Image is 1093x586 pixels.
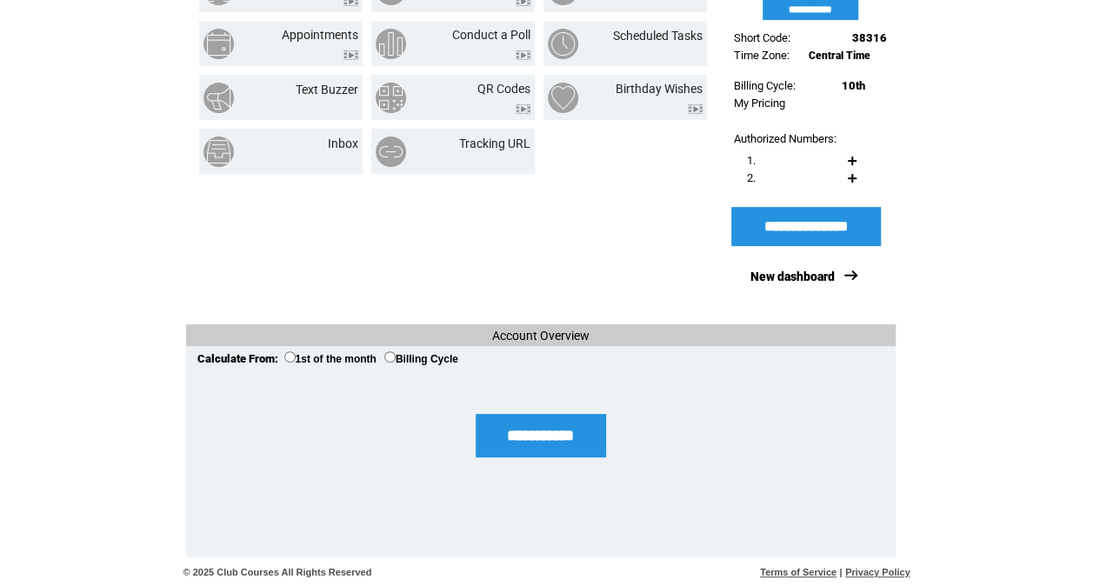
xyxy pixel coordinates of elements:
[688,104,703,114] img: video.png
[328,137,358,150] a: Inbox
[845,567,910,577] a: Privacy Policy
[296,83,358,97] a: Text Buzzer
[760,567,836,577] a: Terms of Service
[284,353,377,365] label: 1st of the month
[343,50,358,60] img: video.png
[734,31,790,44] span: Short Code:
[548,83,578,113] img: birthday-wishes.png
[516,50,530,60] img: video.png
[616,82,703,96] a: Birthday Wishes
[376,29,406,59] img: conduct-a-poll.png
[809,50,870,62] span: Central Time
[282,28,358,42] a: Appointments
[747,171,756,184] span: 2.
[452,28,530,42] a: Conduct a Poll
[384,351,396,363] input: Billing Cycle
[376,83,406,113] img: qr-codes.png
[852,31,887,44] span: 38316
[384,353,458,365] label: Billing Cycle
[734,79,796,92] span: Billing Cycle:
[477,82,530,96] a: QR Codes
[839,567,842,577] span: |
[459,137,530,150] a: Tracking URL
[492,329,590,343] span: Account Overview
[734,97,785,110] a: My Pricing
[747,154,756,167] span: 1.
[203,83,234,113] img: text-buzzer.png
[548,29,578,59] img: scheduled-tasks.png
[203,29,234,59] img: appointments.png
[613,29,703,43] a: Scheduled Tasks
[376,137,406,167] img: tracking-url.png
[734,49,790,62] span: Time Zone:
[516,104,530,114] img: video.png
[750,270,835,283] a: New dashboard
[183,567,372,577] span: © 2025 Club Courses All Rights Reserved
[203,137,234,167] img: inbox.png
[842,79,865,92] span: 10th
[734,132,836,145] span: Authorized Numbers:
[197,352,278,365] span: Calculate From:
[284,351,296,363] input: 1st of the month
